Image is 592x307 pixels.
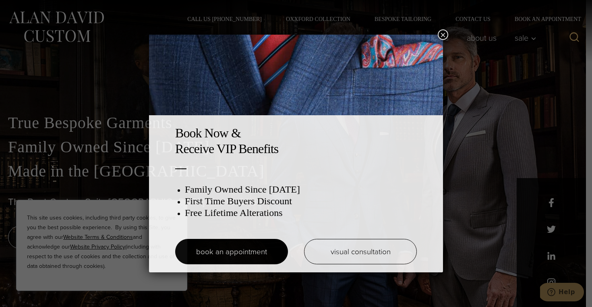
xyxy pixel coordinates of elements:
[185,184,417,195] h3: Family Owned Since [DATE]
[175,125,417,156] h2: Book Now & Receive VIP Benefits
[438,29,448,40] button: Close
[304,239,417,264] a: visual consultation
[185,207,417,219] h3: Free Lifetime Alterations
[185,195,417,207] h3: First Time Buyers Discount
[175,239,288,264] a: book an appointment
[19,6,35,13] span: Help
